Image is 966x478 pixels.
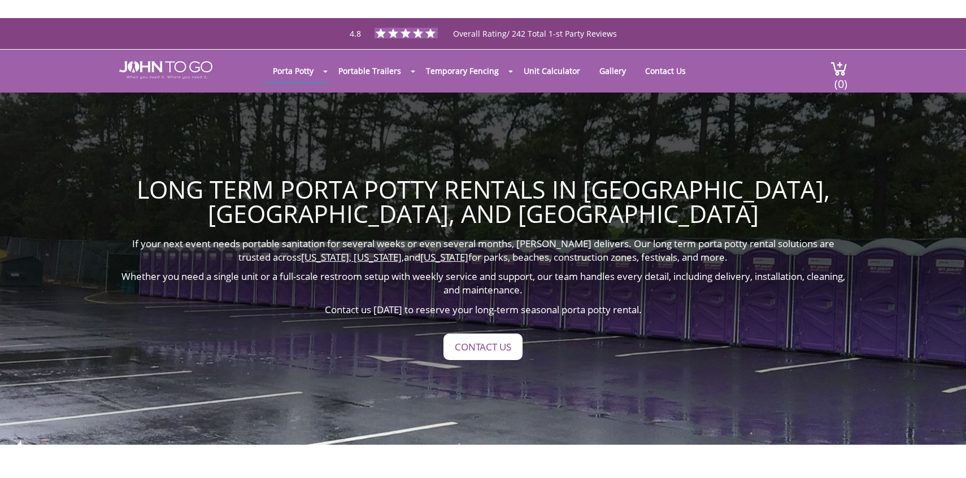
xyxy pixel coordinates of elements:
[354,251,404,264] a: [US_STATE],
[301,251,351,264] a: [US_STATE],
[830,61,847,76] img: cart a
[350,28,361,39] span: 4.8
[119,61,212,79] img: JOHN to go
[264,60,322,82] a: Porta Potty
[834,67,847,91] span: (0)
[455,342,511,352] span: CONTACT US
[420,251,468,264] a: [US_STATE]
[325,303,642,316] span: Contact us [DATE] to reserve your long-term seasonal porta potty rental.
[121,270,845,296] span: Whether you need a single unit or a full-scale restroom setup with weekly service and support, ou...
[637,60,694,82] a: Contact Us
[453,28,617,62] span: Overall Rating/ 242 Total 1-st Party Reviews
[515,60,589,82] a: Unit Calculator
[132,237,834,264] span: If your next event needs portable sanitation for several weeks or even several months, [PERSON_NA...
[591,60,634,82] a: Gallery
[443,334,523,360] a: CONTACT US
[330,60,410,82] a: Portable Trailers
[116,177,850,226] h2: Long Term Porta Potty Rentals in [GEOGRAPHIC_DATA], [GEOGRAPHIC_DATA], and [GEOGRAPHIC_DATA]
[417,60,507,82] a: Temporary Fencing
